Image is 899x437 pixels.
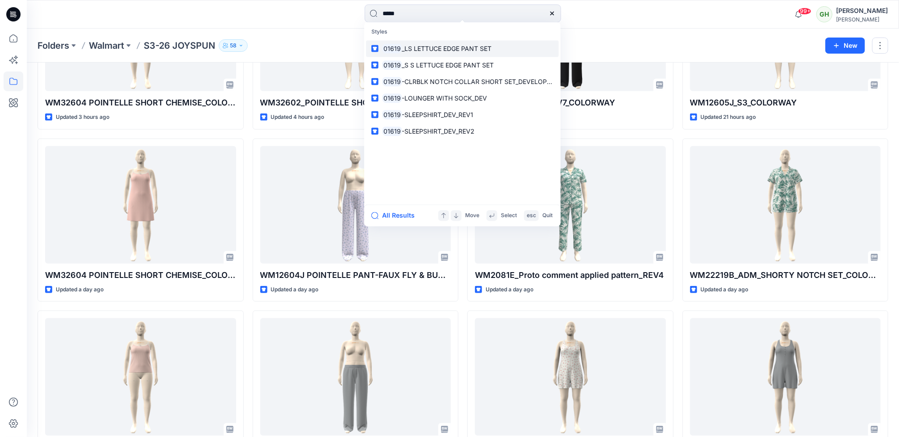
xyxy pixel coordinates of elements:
[527,211,536,220] p: esc
[382,126,402,136] mark: 01619
[402,111,474,118] span: -SLEEPSHIRT_DEV_REV1
[366,90,559,106] a: 01619-LOUNGER WITH SOCK_DEV
[836,16,888,23] div: [PERSON_NAME]
[271,285,319,294] p: Updated a day ago
[89,39,124,52] a: Walmart
[366,123,559,139] a: 01619-SLEEPSHIRT_DEV_REV2
[382,76,402,87] mark: 01619
[260,269,451,282] p: WM12604J POINTELLE PANT-FAUX FLY & BUTTONS + PICOT_COLORWAY
[382,93,402,103] mark: 01619
[465,211,479,220] p: Move
[816,6,832,22] div: GH
[402,61,494,69] span: _S S LETTUCE EDGE PANT SET
[475,97,666,109] p: WM22609A_DEV_REV7_COLORWAY
[690,146,881,264] a: WM22219B_ADM_SHORTY NOTCH SET_COLORWAY_REV4
[475,146,666,264] a: WM2081E_Proto comment applied pattern_REV4
[45,97,236,109] p: WM32604 POINTELLE SHORT CHEMISE_COLORWAY_REV1
[542,211,553,220] p: Quit
[271,113,325,122] p: Updated 4 hours ago
[475,318,666,436] a: WM32606 POINTELLE ROMPER _COLORWAY_REV3
[382,60,402,70] mark: 01619
[475,269,666,282] p: WM2081E_Proto comment applied pattern_REV4
[366,73,559,90] a: 01619-CLRBLK NOTCH COLLAR SHORT SET_DEVELOPMENT
[230,41,237,50] p: 58
[382,43,402,54] mark: 01619
[501,211,517,220] p: Select
[402,127,475,135] span: -SLEEPSHIRT_DEV_REV2
[701,113,756,122] p: Updated 21 hours ago
[701,285,749,294] p: Updated a day ago
[690,97,881,109] p: WM12605J_S3_COLORWAY
[486,285,533,294] p: Updated a day ago
[836,5,888,16] div: [PERSON_NAME]
[56,285,104,294] p: Updated a day ago
[45,269,236,282] p: WM32604 POINTELLE SHORT CHEMISE_COLORWAY
[366,57,559,73] a: 01619_S S LETTUCE EDGE PANT SET
[690,318,881,436] a: WM32606 POINTELLE ROMPER _REV3
[798,8,812,15] span: 99+
[382,109,402,120] mark: 01619
[144,39,215,52] p: S3-26 JOYSPUN
[402,78,566,85] span: -CLRBLK NOTCH COLLAR SHORT SET_DEVELOPMENT
[366,106,559,123] a: 01619-SLEEPSHIRT_DEV_REV1
[45,318,236,436] a: WM32601_ADM_POINTELLE TANK_COLORWAY
[825,38,865,54] button: New
[219,39,248,52] button: 58
[371,210,420,221] button: All Results
[37,39,69,52] a: Folders
[366,40,559,57] a: 01619_LS LETTUCE EDGE PANT SET
[366,24,559,41] p: Styles
[45,146,236,264] a: WM32604 POINTELLE SHORT CHEMISE_COLORWAY
[260,146,451,264] a: WM12604J POINTELLE PANT-FAUX FLY & BUTTONS + PICOT_COLORWAY
[260,318,451,436] a: WM22609A_DEV_REV7
[260,97,451,109] p: WM32602_POINTELLE SHORT_COLORWAY
[690,269,881,282] p: WM22219B_ADM_SHORTY NOTCH SET_COLORWAY_REV4
[402,45,492,52] span: _LS LETTUCE EDGE PANT SET
[56,113,109,122] p: Updated 3 hours ago
[402,94,487,102] span: -LOUNGER WITH SOCK_DEV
